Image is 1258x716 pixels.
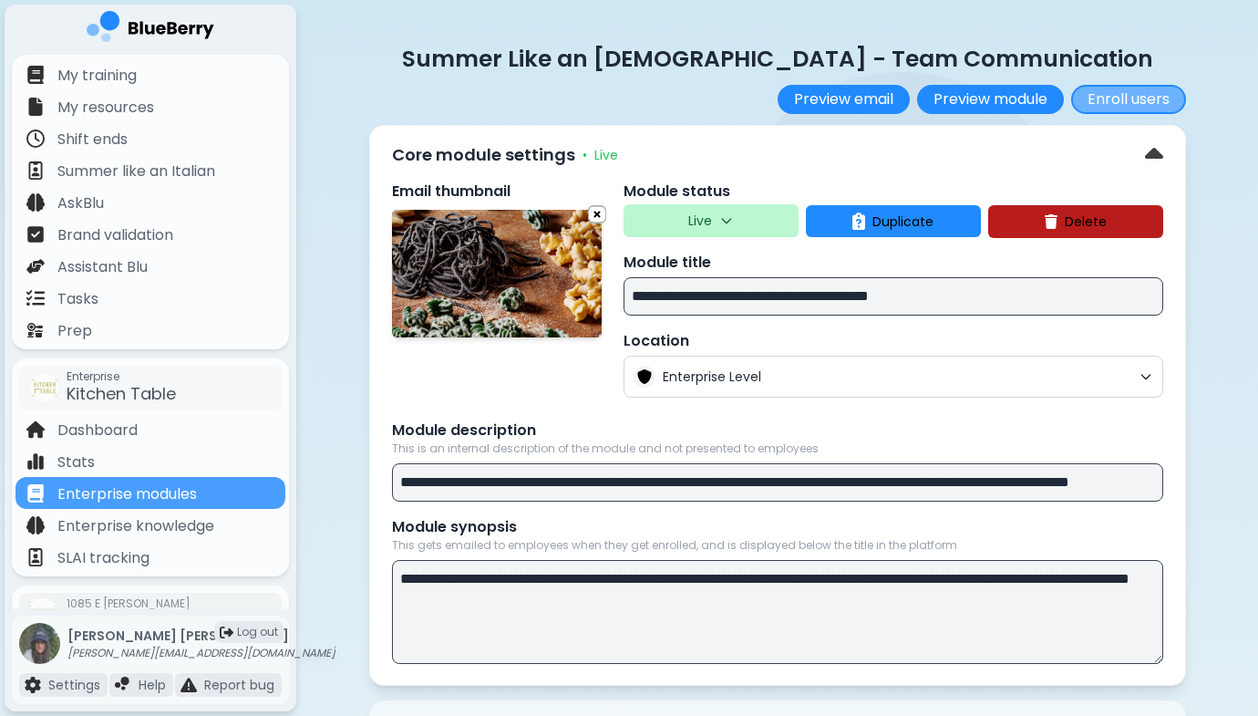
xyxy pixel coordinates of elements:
p: Enterprise knowledge [57,515,214,537]
img: company logo [87,11,214,48]
img: logout [220,626,233,639]
p: This is an internal description of the module and not presented to employees [392,441,1163,456]
button: Duplicate [806,205,981,237]
p: Dashboard [57,420,138,441]
img: file icon [26,98,45,116]
img: file icon [26,257,45,275]
p: Prep [57,320,92,342]
p: Shift ends [57,129,128,150]
p: Module synopsis [392,516,1163,538]
p: Email thumbnail [392,181,602,202]
span: Kitchen Table [67,382,176,405]
img: file icon [26,484,45,503]
p: Help [139,677,166,693]
span: • [583,146,587,164]
p: SLAI tracking [57,547,150,569]
span: Enterprise [67,369,176,384]
img: profile photo [19,623,60,681]
p: Live [688,213,712,229]
p: Summer like an Italian [57,161,215,182]
p: My resources [57,97,154,119]
p: Module title [624,252,1163,274]
div: Live [579,147,618,163]
span: Delete [1065,213,1107,230]
img: file icon [26,548,45,566]
button: Delete [988,205,1163,238]
img: file icon [115,677,131,693]
img: file icon [26,452,45,471]
img: file icon [26,289,45,307]
p: Location [624,330,1163,352]
p: Assistant Blu [57,256,148,278]
img: upload [589,205,605,224]
p: Brand validation [57,224,173,246]
img: company thumbnail [26,598,59,631]
button: Preview email [778,85,910,114]
p: Report bug [204,677,274,693]
p: Core module settings [392,142,575,168]
span: Enterprise Level [663,368,1131,385]
img: file icon [26,161,45,180]
p: This gets emailed to employees when they get enrolled, and is displayed below the title in the pl... [392,538,1163,553]
img: company thumbnail [30,373,59,402]
img: file icon [26,225,45,244]
img: file icon [26,516,45,534]
button: Enroll users [1071,85,1186,114]
p: Module description [392,420,1163,441]
img: file icon [26,420,45,439]
img: delete [1045,214,1057,229]
p: Module status [624,181,1163,202]
img: file icon [26,193,45,212]
p: [PERSON_NAME] [PERSON_NAME] [67,628,335,644]
p: Settings [48,677,100,693]
img: file icon [26,321,45,339]
img: duplicate [852,213,865,230]
button: Preview module [917,85,1064,114]
img: down chevron [1145,140,1163,170]
p: Summer Like an [DEMOGRAPHIC_DATA] - Team Communication [369,44,1186,74]
img: file icon [25,677,41,693]
p: Tasks [57,288,98,310]
img: file icon [180,677,197,693]
p: Enterprise modules [57,483,197,505]
span: 1085 E [PERSON_NAME] [67,597,191,611]
p: [PERSON_NAME][EMAIL_ADDRESS][DOMAIN_NAME] [67,646,335,660]
p: AskBlu [57,192,104,214]
p: My training [57,65,137,87]
img: d78d0e50-27bb-4cf3-bc9c-082aa9e9cc53-4V1A1370.jpg [392,210,602,337]
img: Enterprise [634,366,655,388]
p: Stats [57,451,95,473]
button: Live [624,204,799,237]
img: file icon [26,130,45,148]
span: Duplicate [872,213,933,230]
img: file icon [26,66,45,84]
span: Log out [237,625,278,639]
